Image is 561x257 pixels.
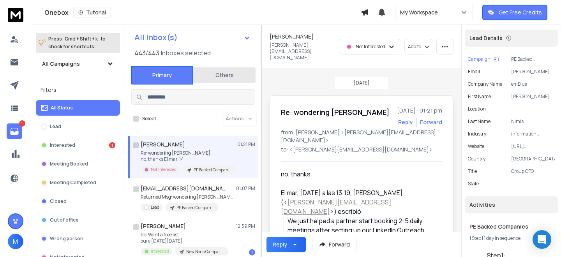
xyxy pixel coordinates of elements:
p: Interested [50,142,75,148]
p: Country [468,156,485,162]
p: to: <[PERSON_NAME][EMAIL_ADDRESS][DOMAIN_NAME]> [281,146,442,153]
div: Reply [273,241,287,248]
h1: PE Backed Companies [469,223,553,231]
div: 1 [249,249,255,255]
button: Interested1 [36,137,120,153]
div: We just helped a partner start booking 2-5 daily meetings after setting up our LinkedIn Outreach ... [288,216,436,244]
span: Cmd + Shift + k [64,34,99,43]
p: location [468,106,486,112]
h1: [PERSON_NAME] [141,222,186,230]
h1: [PERSON_NAME] [270,33,314,40]
span: 1 day in sequence [484,235,520,241]
p: Last Name [468,118,490,125]
p: [PERSON_NAME][EMAIL_ADDRESS][DOMAIN_NAME] [270,42,334,61]
label: Select [142,116,156,122]
p: Re: wondering [PERSON_NAME] [141,150,234,156]
p: sure [DATE][DATE], [141,238,228,244]
button: Forward [312,237,356,252]
p: All Status [51,105,73,111]
p: Email [468,69,480,75]
p: Campaign [468,56,490,62]
button: Reply [266,237,306,252]
p: Lead Details [469,34,503,42]
div: no, thanks [281,169,436,179]
p: Meeting Completed [50,180,96,186]
p: [GEOGRAPHIC_DATA] [511,156,555,162]
p: PE Backed Companies [194,167,231,173]
p: [DATE] : 01:21 pm [397,107,442,114]
button: Others [193,67,256,84]
p: 01:21 PM [237,141,255,148]
p: no, thanks El mar, 14 [141,156,234,162]
p: information technology & services [511,131,555,137]
p: Wrong person [50,236,83,242]
span: 1 Step [469,235,481,241]
p: State [468,181,479,187]
h3: Filters [36,84,120,95]
p: from: [PERSON_NAME] <[PERSON_NAME][EMAIL_ADDRESS][DOMAIN_NAME]> [281,128,442,144]
p: emBlue [511,81,555,87]
p: [PERSON_NAME] [511,93,555,100]
p: 1 [19,120,25,127]
p: [URL][DOMAIN_NAME] [511,143,555,150]
button: Reply [398,118,413,126]
div: Onebox [44,7,361,18]
button: Campaign [468,56,499,62]
div: 1 [109,142,115,148]
div: Open Intercom Messenger [533,230,551,249]
span: 443 / 443 [134,48,159,58]
h1: All Campaigns [42,60,80,68]
p: Nimis [511,118,555,125]
p: [PERSON_NAME][EMAIL_ADDRESS][DOMAIN_NAME] [511,69,555,75]
h3: Inboxes selected [161,48,211,58]
p: First Name [468,93,491,100]
p: Company Name [468,81,502,87]
p: Add to [408,44,421,50]
a: 1 [7,123,22,139]
p: Lead [50,123,61,130]
button: All Status [36,100,120,116]
button: Wrong person [36,231,120,246]
p: Lead [151,204,159,210]
p: Not Interested [151,167,176,173]
p: Returned Msg: wondering [PERSON_NAME] [141,194,234,200]
p: website [468,143,484,150]
button: Meeting Completed [36,175,120,190]
p: Interested [151,248,169,254]
p: Closed [50,198,67,204]
h1: Re: wondering [PERSON_NAME] [281,107,390,118]
p: 12:59 PM [236,223,255,229]
p: Get Free Credits [499,9,542,16]
h1: [PERSON_NAME] [141,141,185,148]
button: Get Free Credits [482,5,547,20]
p: Out of office [50,217,79,223]
button: Tutorial [73,7,111,18]
p: title [468,168,477,174]
p: Not Interested [356,44,385,50]
p: 01:07 PM [236,185,255,192]
button: Lead [36,119,120,134]
button: All Campaigns [36,56,120,72]
div: El mar, [DATE] a las 13:19, [PERSON_NAME] (< >) escribió: [281,188,436,216]
p: My Workspace [400,9,441,16]
p: Meeting Booked [50,161,88,167]
div: Activities [465,196,558,213]
button: Closed [36,194,120,209]
p: Group CFO [511,168,555,174]
p: PE Backed Companies [511,56,555,62]
a: [PERSON_NAME][EMAIL_ADDRESS][DOMAIN_NAME] [281,198,392,216]
h1: [EMAIL_ADDRESS][DOMAIN_NAME] [141,185,226,192]
button: M [8,234,23,249]
button: Out of office [36,212,120,228]
p: New Baris Campaign [186,249,224,255]
button: All Inbox(s) [128,30,257,45]
div: | [469,235,553,241]
p: industry [468,131,486,137]
p: [DATE] [354,80,369,86]
p: Press to check for shortcuts. [48,35,106,51]
p: Re: Want a free list [141,232,228,238]
div: Forward [420,118,442,126]
h1: All Inbox(s) [134,33,178,41]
